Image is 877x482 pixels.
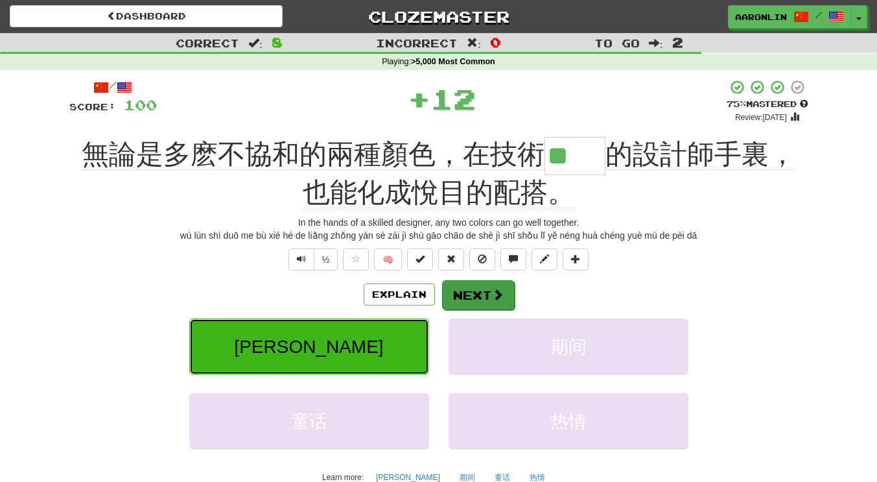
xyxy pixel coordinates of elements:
span: AaronLin [735,11,787,23]
button: Explain [364,283,435,306]
button: Discuss sentence (alt+u) [500,248,526,271]
span: 12 [430,82,476,115]
button: Edit sentence (alt+d) [532,248,557,271]
span: 無論是多麽不協和的兩種顏色，在技術 [82,139,544,170]
span: 童话 [291,411,327,431]
span: To go [594,36,640,49]
button: Favorite sentence (alt+f) [343,248,369,271]
small: Learn more: [322,473,364,482]
div: / [69,79,157,95]
button: [PERSON_NAME] [189,319,429,375]
div: wú lùn shì duō me bù xié hé de liǎng zhǒng yán sè zài jì shù gāo chāo de shè jì shī shǒu lǐ yě né... [69,229,808,242]
span: : [467,38,481,49]
div: In the hands of a skilled designer, any two colors can go well together. [69,216,808,229]
button: Set this sentence to 100% Mastered (alt+m) [407,248,433,271]
button: 期间 [449,319,688,375]
span: 100 [124,97,157,113]
a: AaronLin / [728,5,851,29]
button: Reset to 0% Mastered (alt+r) [438,248,464,271]
button: ½ [314,248,338,271]
button: 🧠 [374,248,402,271]
button: Play sentence audio (ctl+space) [288,248,314,271]
a: Clozemaster [302,5,575,28]
strong: >5,000 Most Common [411,57,495,66]
span: 的設計師手裏，也能化成悅目的配搭。 [303,139,796,208]
span: Correct [176,36,239,49]
span: 75 % [727,99,746,109]
span: 热情 [550,411,587,431]
span: 8 [272,34,283,50]
span: [PERSON_NAME] [234,337,383,357]
span: : [248,38,263,49]
button: Add to collection (alt+a) [563,248,589,271]
span: 0 [490,34,501,50]
button: 热情 [449,393,688,450]
span: / [815,10,822,19]
button: Next [442,280,515,310]
small: Review: [DATE] [735,113,787,122]
span: 期间 [550,337,587,357]
span: : [649,38,663,49]
button: 童话 [189,393,429,450]
span: + [408,79,430,118]
span: 2 [672,34,683,50]
a: Dashboard [10,5,283,27]
button: Ignore sentence (alt+i) [469,248,495,271]
span: Incorrect [376,36,458,49]
span: Score: [69,101,116,112]
div: Mastered [727,99,808,110]
div: Text-to-speech controls [286,248,338,271]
